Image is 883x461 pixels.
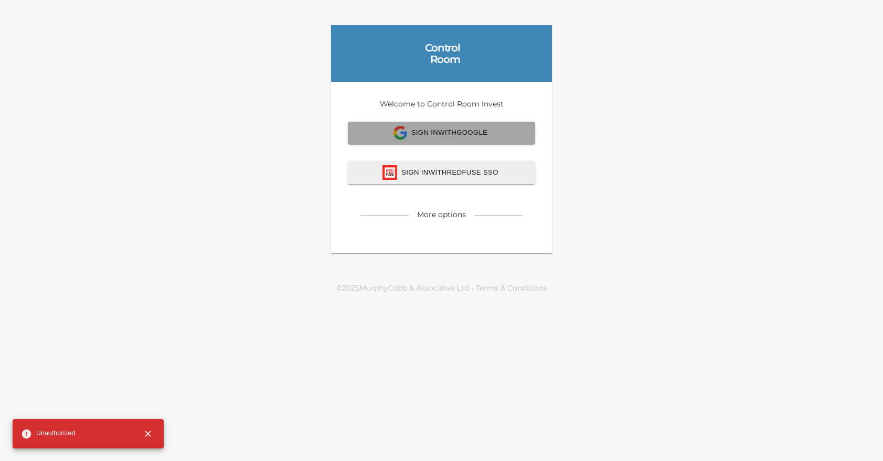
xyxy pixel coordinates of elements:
[359,126,524,140] span: Sign In with Google
[348,161,535,184] button: redfuse iconSign InwithRedfuse SSO
[476,283,547,293] a: Terms & Conditions
[359,165,524,180] span: Sign In with Redfuse SSO
[348,122,535,144] button: Sign InwithGoogle
[21,428,75,439] span: Unauthorized
[382,165,397,180] img: redfuse icon
[331,82,552,253] div: Welcome to Control Room Invest
[136,422,159,445] button: close
[417,209,466,220] div: More options
[423,42,460,65] div: Control Room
